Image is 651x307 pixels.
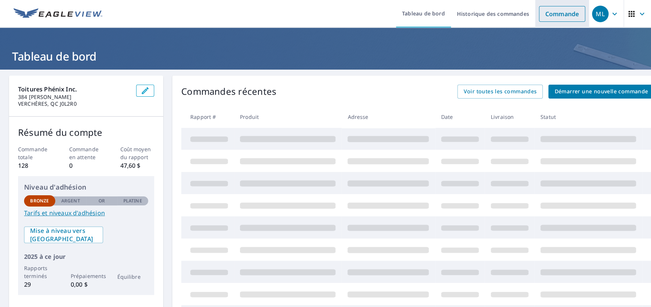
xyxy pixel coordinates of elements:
font: 2025 à ce jour [24,252,65,261]
font: ML [596,10,605,18]
font: Commande [545,10,579,18]
font: Or [99,198,105,204]
font: Niveau d'adhésion [24,182,86,191]
a: Commande [539,6,585,22]
font: Démarrer une nouvelle commande [554,88,648,95]
font: Toitures Phénix Inc. [18,85,77,93]
font: Rapport # [190,113,216,120]
font: Équilibre [117,273,141,280]
font: Coût moyen du rapport [120,146,151,161]
font: Commandes récentes [181,85,276,97]
font: Date [441,113,453,120]
font: Tarifs et niveaux d'adhésion [24,209,105,217]
font: 29 [24,280,31,289]
a: Voir toutes les commandes [457,85,543,99]
a: Mise à niveau vers [GEOGRAPHIC_DATA] [24,226,103,243]
font: Mise à niveau vers [GEOGRAPHIC_DATA] [30,226,93,243]
font: Résumé du compte [18,126,103,138]
font: Produit [240,113,259,120]
font: Adresse [348,113,368,120]
font: 128 [18,161,28,170]
font: Livraison [491,113,514,120]
font: Voir toutes les commandes [463,88,537,95]
font: 47,60 $ [120,161,141,170]
font: VERCHÈRES, QC J0L2R0 [18,100,77,107]
font: 384 [PERSON_NAME] [18,93,71,100]
font: Commande en attente [69,146,99,161]
font: 0,00 $ [71,280,88,289]
font: Bronze [30,198,49,204]
a: Tarifs et niveaux d'adhésion [24,208,148,217]
font: Tableau de bord [402,10,445,17]
font: Rapports terminés [24,264,47,280]
font: Platine [123,198,142,204]
img: Logo EV [14,8,102,20]
font: Historique des commandes [457,10,529,17]
font: 0 [69,161,73,170]
font: Tableau de bord [12,49,97,64]
font: Commande totale [18,146,47,161]
font: Prépaiements [71,272,106,280]
font: Argent [61,198,80,204]
font: Statut [540,113,556,120]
